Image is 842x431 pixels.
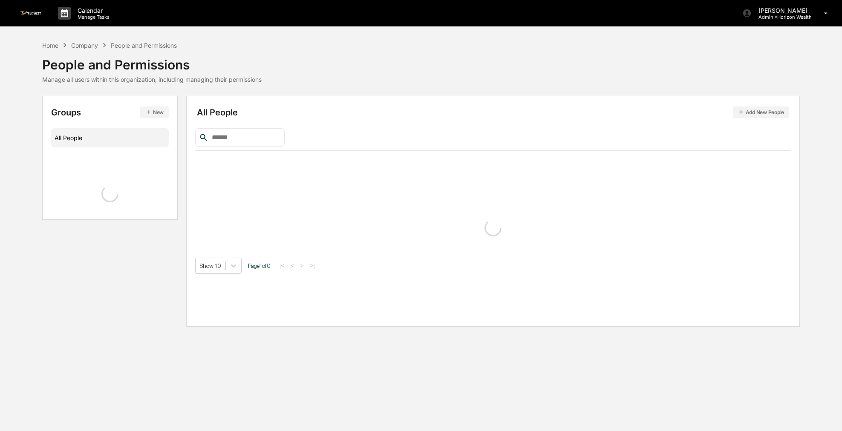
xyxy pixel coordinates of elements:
[197,106,790,118] div: All People
[111,42,177,49] div: People and Permissions
[55,131,165,145] div: All People
[71,14,114,20] p: Manage Tasks
[248,262,271,269] span: Page 1 of 0
[298,262,306,269] button: >
[51,106,169,118] div: Groups
[308,262,317,269] button: >|
[752,7,812,14] p: [PERSON_NAME]
[42,42,58,49] div: Home
[71,7,114,14] p: Calendar
[71,42,98,49] div: Company
[733,106,790,118] button: Add New People
[42,76,262,83] div: Manage all users within this organization, including managing their permissions
[752,14,812,20] p: Admin • Horizon Wealth
[42,50,262,72] div: People and Permissions
[277,262,287,269] button: |<
[20,11,41,15] img: logo
[140,106,169,118] button: New
[288,262,297,269] button: <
